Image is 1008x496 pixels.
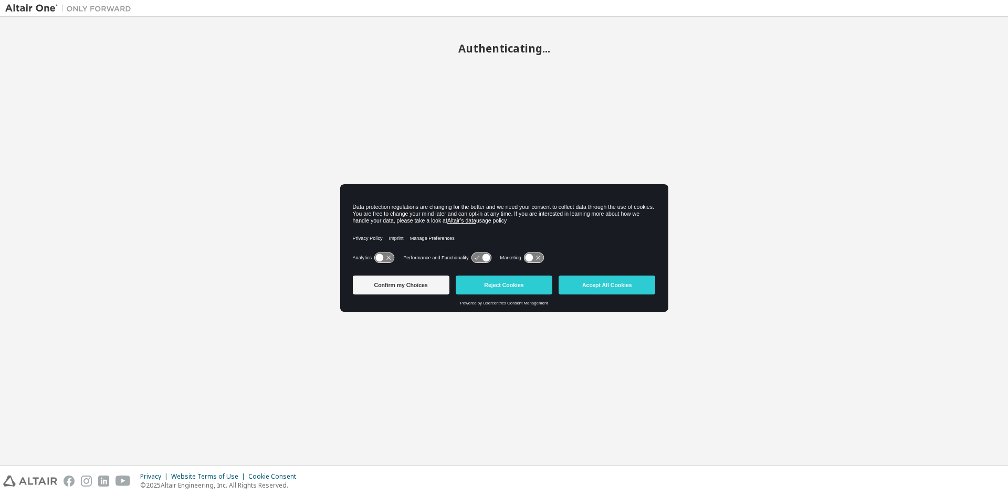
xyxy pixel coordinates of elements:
[5,3,136,14] img: Altair One
[5,41,1003,55] h2: Authenticating...
[115,476,131,487] img: youtube.svg
[140,481,302,490] p: © 2025 Altair Engineering, Inc. All Rights Reserved.
[171,472,248,481] div: Website Terms of Use
[81,476,92,487] img: instagram.svg
[98,476,109,487] img: linkedin.svg
[248,472,302,481] div: Cookie Consent
[140,472,171,481] div: Privacy
[3,476,57,487] img: altair_logo.svg
[64,476,75,487] img: facebook.svg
